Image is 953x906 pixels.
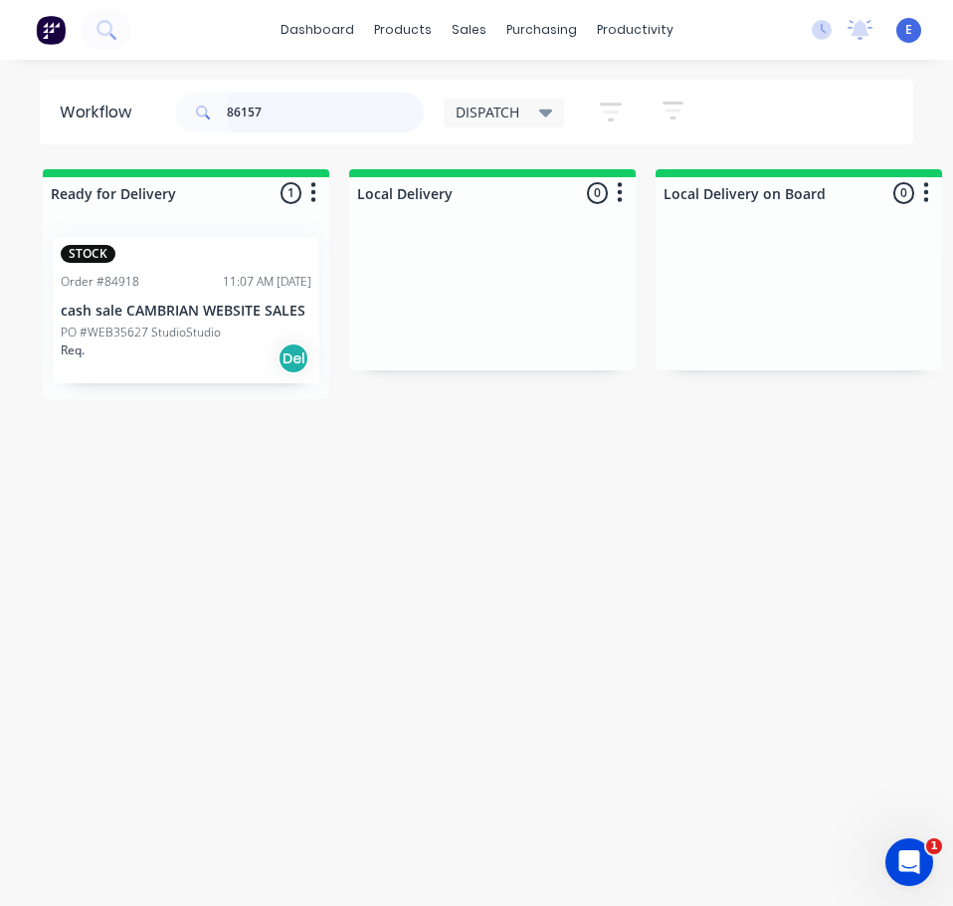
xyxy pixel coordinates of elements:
div: productivity [587,15,683,45]
iframe: Intercom live chat [885,838,933,886]
a: dashboard [271,15,364,45]
div: sales [442,15,496,45]
div: Workflow [60,101,141,124]
div: products [364,15,442,45]
img: Factory [36,15,66,45]
input: Search for orders... [227,93,424,132]
p: cash sale CAMBRIAN WEBSITE SALES [61,303,311,320]
p: PO #WEB35627 StudioStudio [61,324,221,341]
span: E [905,21,912,39]
p: Req. [61,341,85,359]
div: Order #84918 [61,273,139,291]
div: STOCK [61,245,115,263]
div: purchasing [496,15,587,45]
div: Del [278,342,309,374]
span: 1 [926,838,942,854]
div: STOCKOrder #8491811:07 AM [DATE]cash sale CAMBRIAN WEBSITE SALESPO #WEB35627 StudioStudioReq.Del [53,237,319,383]
span: DISPATCH [456,102,519,122]
div: 11:07 AM [DATE] [223,273,311,291]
